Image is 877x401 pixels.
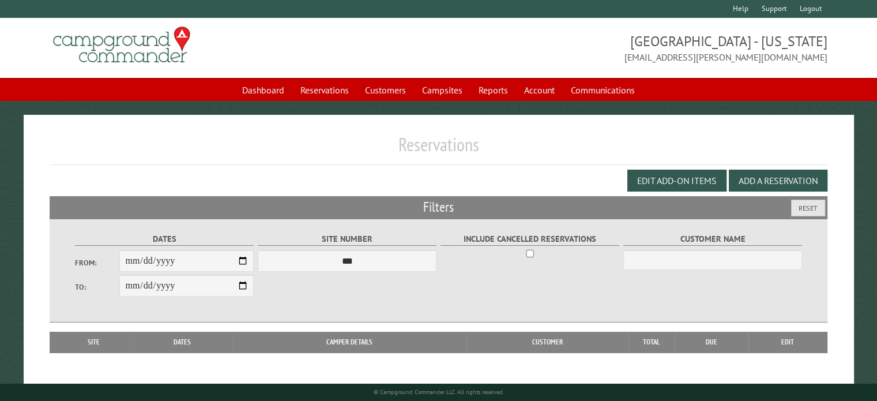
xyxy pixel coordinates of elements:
h1: Reservations [50,133,827,165]
label: From: [75,257,120,268]
a: Reservations [293,79,356,101]
label: Include Cancelled Reservations [441,233,620,246]
a: Account [517,79,562,101]
th: Camper Details [232,332,466,353]
label: Dates [75,233,254,246]
th: Total [628,332,675,353]
th: Customer [466,332,628,353]
a: Communications [564,79,642,101]
th: Due [675,332,748,353]
a: Reports [472,79,515,101]
label: Site Number [258,233,437,246]
label: Customer Name [623,233,803,246]
button: Edit Add-on Items [627,170,727,192]
img: Campground Commander [50,23,194,68]
th: Dates [132,332,232,353]
span: [GEOGRAPHIC_DATA] - [US_STATE] [EMAIL_ADDRESS][PERSON_NAME][DOMAIN_NAME] [439,32,827,64]
th: Site [55,332,132,353]
a: Campsites [415,79,469,101]
a: Dashboard [235,79,291,101]
button: Add a Reservation [729,170,827,192]
button: Reset [791,200,825,216]
h2: Filters [50,196,827,218]
a: Customers [358,79,413,101]
small: © Campground Commander LLC. All rights reserved. [374,388,504,396]
label: To: [75,282,120,293]
th: Edit [748,332,827,353]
